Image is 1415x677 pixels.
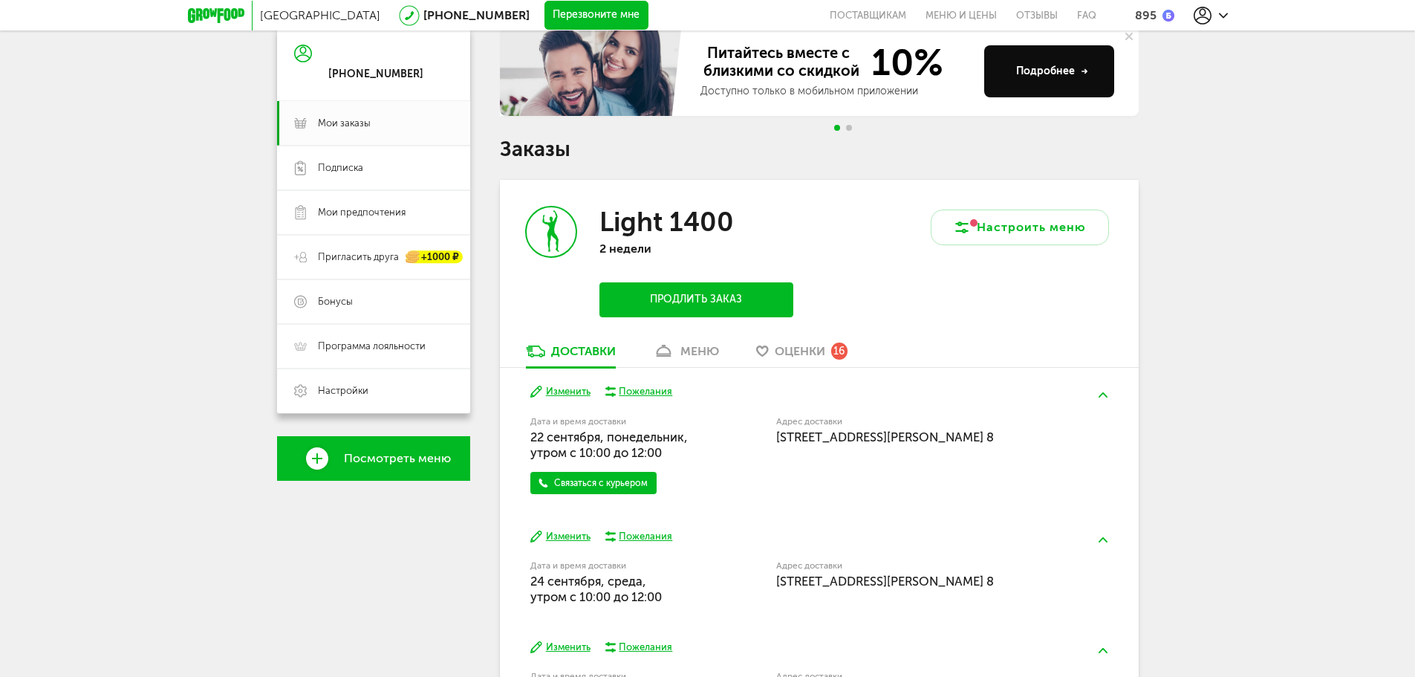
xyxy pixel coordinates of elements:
img: family-banner.579af9d.jpg [500,27,686,116]
button: Пожелания [605,641,673,654]
button: Изменить [530,530,591,544]
span: Программа лояльности [318,340,426,353]
div: Доставки [551,344,616,358]
button: Настроить меню [931,210,1109,245]
span: [GEOGRAPHIC_DATA] [260,8,380,22]
div: [PHONE_NUMBER] [328,68,423,81]
div: 895 [1135,8,1157,22]
a: Оценки 16 [749,343,855,367]
div: +1000 ₽ [406,251,463,264]
a: Связаться с курьером [530,472,657,494]
span: Оценки [775,344,825,358]
a: Мои заказы [277,101,470,146]
a: Мои предпочтения [277,190,470,235]
div: Пожелания [619,530,672,543]
label: Адрес доставки [776,562,1053,570]
button: Перезвоните мне [544,1,648,30]
button: Пожелания [605,385,673,398]
a: Подписка [277,146,470,190]
span: Посмотреть меню [344,452,451,465]
button: Пожелания [605,530,673,543]
div: Доступно только в мобильном приложении [700,84,972,99]
div: Подробнее [1016,64,1088,79]
a: Посмотреть меню [277,436,470,481]
img: arrow-up-green.5eb5f82.svg [1099,537,1107,542]
h3: Light 1400 [599,206,734,238]
label: Дата и время доставки [530,562,700,570]
a: [PHONE_NUMBER] [423,8,530,22]
p: 2 недели [599,242,793,256]
a: меню [645,343,726,367]
div: Пожелания [619,641,672,654]
span: Пригласить друга [318,250,399,264]
span: Подписка [318,161,363,175]
span: [STREET_ADDRESS][PERSON_NAME] 8 [776,574,994,589]
span: Мои заказы [318,117,371,130]
span: 22 сентября, понедельник, утром c 10:00 до 12:00 [530,430,688,460]
button: Подробнее [984,45,1114,97]
span: 10% [862,44,943,81]
img: bonus_b.cdccf46.png [1162,10,1174,22]
span: [STREET_ADDRESS][PERSON_NAME] 8 [776,430,994,444]
span: Бонусы [318,295,353,308]
div: 16 [831,343,848,359]
img: arrow-up-green.5eb5f82.svg [1099,392,1107,398]
button: Изменить [530,641,591,655]
button: Изменить [530,385,591,399]
label: Дата и время доставки [530,418,700,426]
a: Пригласить друга +1000 ₽ [277,235,470,279]
span: Настройки [318,384,368,398]
a: Доставки [518,343,623,367]
a: Бонусы [277,279,470,324]
span: Мои предпочтения [318,206,406,219]
div: Пожелания [619,385,672,398]
span: 24 сентября, среда, утром c 10:00 до 12:00 [530,574,662,604]
h1: Заказы [500,140,1139,159]
div: меню [680,344,719,358]
span: Go to slide 2 [846,125,852,131]
a: Программа лояльности [277,324,470,369]
button: Продлить заказ [599,282,793,317]
a: Настройки [277,369,470,413]
img: arrow-up-green.5eb5f82.svg [1099,648,1107,653]
label: Адрес доставки [776,418,1053,426]
span: Питайтесь вместе с близкими со скидкой [700,44,862,81]
span: Go to slide 1 [834,125,840,131]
